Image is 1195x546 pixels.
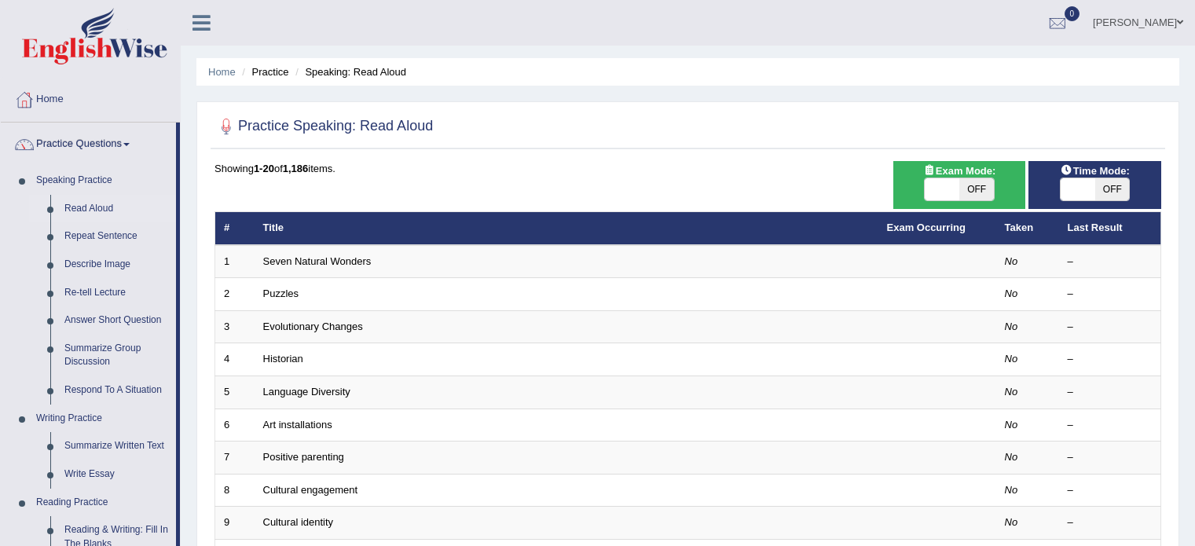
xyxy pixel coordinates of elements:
div: Show exams occurring in exams [893,161,1026,209]
div: – [1068,352,1153,367]
h2: Practice Speaking: Read Aloud [214,115,433,138]
div: – [1068,287,1153,302]
td: 9 [215,507,255,540]
span: 0 [1065,6,1080,21]
a: Respond To A Situation [57,376,176,405]
div: – [1068,385,1153,400]
div: Showing of items. [214,161,1161,176]
div: – [1068,450,1153,465]
a: Reading Practice [29,489,176,517]
span: OFF [1095,178,1130,200]
td: 8 [215,474,255,507]
th: Taken [996,212,1059,245]
td: 6 [215,409,255,442]
a: Positive parenting [263,451,344,463]
em: No [1005,516,1018,528]
em: No [1005,386,1018,398]
em: No [1005,451,1018,463]
div: – [1068,320,1153,335]
em: No [1005,255,1018,267]
a: Speaking Practice [29,167,176,195]
em: No [1005,419,1018,431]
a: Answer Short Question [57,306,176,335]
li: Speaking: Read Aloud [291,64,406,79]
div: – [1068,418,1153,433]
div: – [1068,515,1153,530]
a: Summarize Written Text [57,432,176,460]
th: Title [255,212,878,245]
span: Time Mode: [1054,163,1136,179]
td: 7 [215,442,255,475]
a: Re-tell Lecture [57,279,176,307]
a: Seven Natural Wonders [263,255,372,267]
b: 1-20 [254,163,274,174]
td: 2 [215,278,255,311]
a: Cultural engagement [263,484,358,496]
a: Historian [263,353,303,365]
td: 3 [215,310,255,343]
a: Describe Image [57,251,176,279]
a: Practice Questions [1,123,176,162]
em: No [1005,484,1018,496]
td: 5 [215,376,255,409]
div: – [1068,255,1153,269]
span: Exam Mode: [917,163,1002,179]
th: # [215,212,255,245]
a: Exam Occurring [887,222,966,233]
div: – [1068,483,1153,498]
th: Last Result [1059,212,1161,245]
td: 4 [215,343,255,376]
a: Read Aloud [57,195,176,223]
a: Home [1,78,180,117]
a: Puzzles [263,288,299,299]
li: Practice [238,64,288,79]
a: Language Diversity [263,386,350,398]
a: Art installations [263,419,332,431]
em: No [1005,288,1018,299]
td: 1 [215,245,255,278]
b: 1,186 [283,163,309,174]
em: No [1005,353,1018,365]
a: Evolutionary Changes [263,321,363,332]
span: OFF [959,178,994,200]
a: Write Essay [57,460,176,489]
a: Home [208,66,236,78]
a: Repeat Sentence [57,222,176,251]
a: Summarize Group Discussion [57,335,176,376]
em: No [1005,321,1018,332]
a: Writing Practice [29,405,176,433]
a: Cultural identity [263,516,334,528]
